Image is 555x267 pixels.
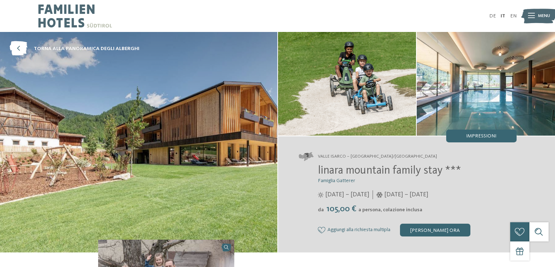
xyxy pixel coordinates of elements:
[501,13,505,18] a: IT
[318,178,355,183] span: Famiglia Gatterer
[34,45,139,52] span: torna alla panoramica degli alberghi
[318,192,324,198] i: Orari d'apertura estate
[318,153,437,160] span: Valle Isarco – [GEOGRAPHIC_DATA]/[GEOGRAPHIC_DATA]
[358,207,422,212] span: a persona, colazione inclusa
[417,32,555,136] img: Un luogo ideale per Little Nature Ranger a Valles
[376,192,383,198] i: Orari d'apertura inverno
[325,190,369,199] span: [DATE] – [DATE]
[489,13,496,18] a: DE
[466,133,496,138] span: Impressioni
[325,205,358,213] span: 105,00 €
[318,165,461,176] span: linara mountain family stay ***
[278,32,416,136] img: Un luogo ideale per Little Nature Ranger a Valles
[384,190,428,199] span: [DATE] – [DATE]
[400,224,470,236] div: [PERSON_NAME] ora
[510,13,517,18] a: EN
[10,42,139,56] a: torna alla panoramica degli alberghi
[538,13,550,19] span: Menu
[327,227,390,233] span: Aggiungi alla richiesta multipla
[318,207,324,212] span: da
